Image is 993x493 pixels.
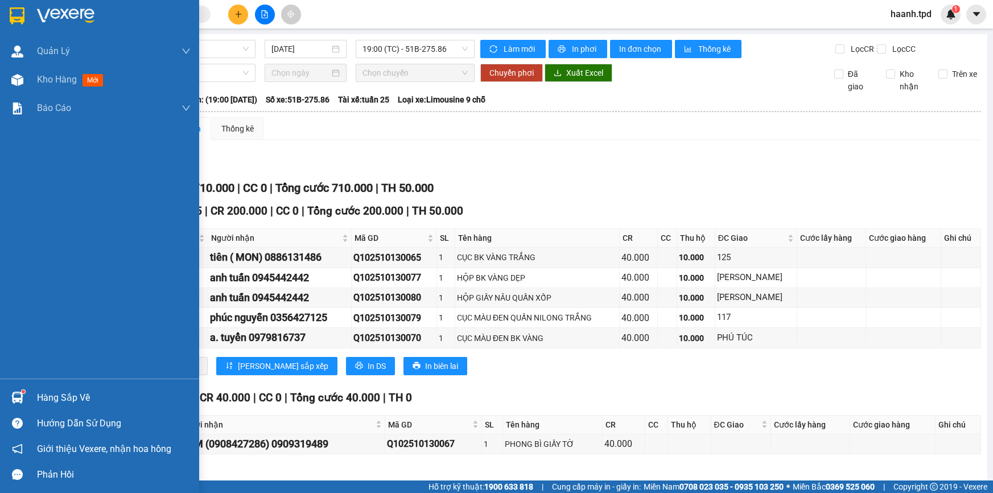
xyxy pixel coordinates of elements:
[645,416,668,434] th: CC
[480,40,546,58] button: syncLàm mới
[679,482,784,491] strong: 0708 023 035 - 0935 103 250
[10,7,24,24] img: logo-vxr
[621,270,655,285] div: 40.000
[797,229,866,248] th: Cước lấy hàng
[946,9,956,19] img: icon-new-feature
[255,5,275,24] button: file-add
[389,391,412,404] span: TH 0
[677,229,715,248] th: Thu hộ
[205,204,208,217] span: |
[952,5,960,13] sup: 1
[275,181,373,195] span: Tổng cước 710.000
[182,104,191,113] span: down
[883,480,885,493] span: |
[406,204,409,217] span: |
[271,67,329,79] input: Chọn ngày
[353,311,434,325] div: Q102510130079
[610,40,672,58] button: In đơn chọn
[439,272,453,284] div: 1
[37,101,71,115] span: Báo cáo
[211,204,267,217] span: CR 200.000
[287,10,295,18] span: aim
[846,43,876,55] span: Lọc CR
[552,480,641,493] span: Cung cấp máy in - giấy in:
[439,251,453,264] div: 1
[355,361,363,371] span: printer
[37,74,77,85] span: Kho hàng
[362,40,468,57] span: 19:00 (TC) - 51B-275.86
[457,311,618,324] div: CỤC MÀU ĐEN QUẤN NILONG TRẮNG
[362,64,468,81] span: Chọn chuyến
[259,391,282,404] span: CC 0
[353,290,434,305] div: Q102510130080
[717,331,796,345] div: PHÚ TÚC
[266,93,329,106] span: Số xe: 51B-275.86
[484,482,533,491] strong: 1900 633 818
[604,437,644,451] div: 40.000
[12,418,23,429] span: question-circle
[383,391,386,404] span: |
[211,232,340,244] span: Người nhận
[572,43,598,55] span: In phơi
[619,43,663,55] span: In đơn chọn
[679,311,712,324] div: 10.000
[180,418,373,431] span: Người nhận
[439,311,453,324] div: 1
[717,311,796,324] div: 117
[285,391,287,404] span: |
[216,357,337,375] button: sort-ascending[PERSON_NAME] sắp xếp
[376,181,378,195] span: |
[603,416,646,434] th: CR
[679,332,712,344] div: 10.000
[621,311,655,325] div: 40.000
[668,416,711,434] th: Thu hộ
[793,480,875,493] span: Miền Bắc
[238,360,328,372] span: [PERSON_NAME] sắp xếp
[771,416,850,434] th: Cước lấy hàng
[718,232,786,244] span: ĐC Giao
[620,229,657,248] th: CR
[971,9,982,19] span: caret-down
[717,251,796,265] div: 125
[439,332,453,344] div: 1
[353,270,434,285] div: Q102510130077
[243,181,267,195] span: CC 0
[621,250,655,265] div: 40.000
[786,484,790,489] span: ⚪️
[352,288,436,308] td: Q102510130080
[387,437,480,451] div: Q102510130067
[549,40,607,58] button: printerIn phơi
[866,229,941,248] th: Cước giao hàng
[338,93,389,106] span: Tài xế: tuấn 25
[353,331,434,345] div: Q102510130070
[12,469,23,480] span: message
[355,232,425,244] span: Mã GD
[684,45,694,54] span: bar-chart
[37,389,191,406] div: Hàng sắp về
[210,270,350,286] div: anh tuấn 0945442442
[545,64,612,82] button: downloadXuất Excel
[11,392,23,404] img: warehouse-icon
[675,40,741,58] button: bar-chartThống kê
[307,204,403,217] span: Tổng cước 200.000
[941,229,981,248] th: Ghi chú
[455,229,620,248] th: Tên hàng
[388,418,471,431] span: Mã GD
[698,43,732,55] span: Thống kê
[174,93,257,106] span: Chuyến: (19:00 [DATE])
[398,93,485,106] span: Loại xe: Limousine 9 chỗ
[503,416,603,434] th: Tên hàng
[850,416,936,434] th: Cước giao hàng
[11,46,23,57] img: warehouse-icon
[457,272,618,284] div: HỘP BK VÀNG DẸP
[346,357,395,375] button: printerIn DS
[480,64,543,82] button: Chuyển phơi
[566,67,603,79] span: Xuất Excel
[554,69,562,78] span: download
[843,68,877,93] span: Đã giao
[505,438,600,450] div: PHONG BÌ GIẤY TỜ
[412,204,463,217] span: TH 50.000
[210,290,350,306] div: anh tuấn 0945442442
[22,390,25,393] sup: 1
[221,122,254,135] div: Thống kê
